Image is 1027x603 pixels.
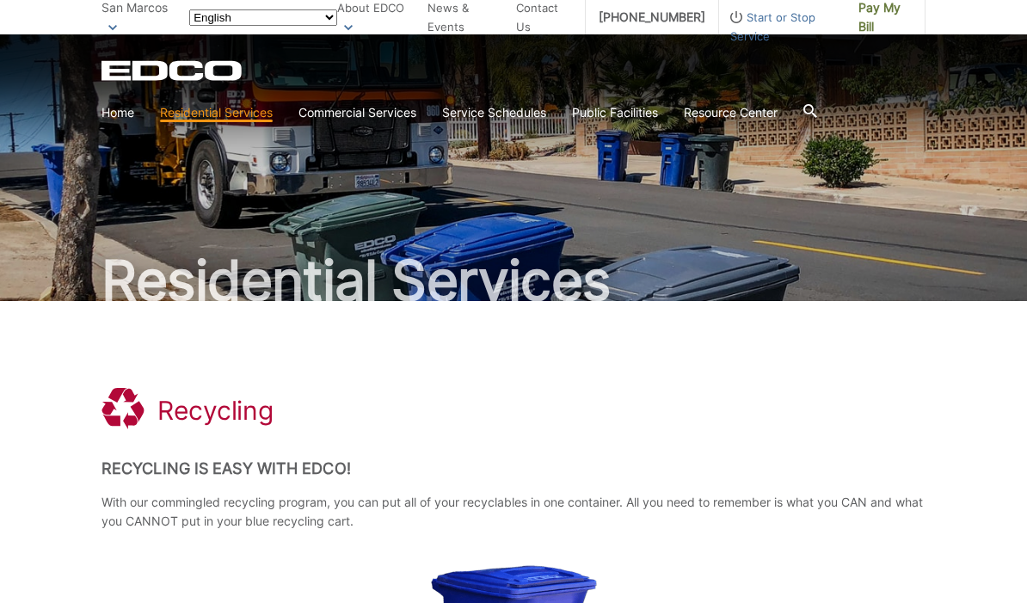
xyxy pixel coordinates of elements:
a: Resource Center [684,103,778,122]
p: With our commingled recycling program, you can put all of your recyclables in one container. All ... [101,493,926,531]
a: Residential Services [160,103,273,122]
a: Public Facilities [572,103,658,122]
h2: Recycling is Easy with EDCO! [101,459,926,478]
a: EDCD logo. Return to the homepage. [101,60,244,81]
h1: Recycling [157,395,274,426]
a: Home [101,103,134,122]
a: Service Schedules [442,103,546,122]
select: Select a language [189,9,337,26]
a: Commercial Services [298,103,416,122]
h2: Residential Services [101,253,926,308]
